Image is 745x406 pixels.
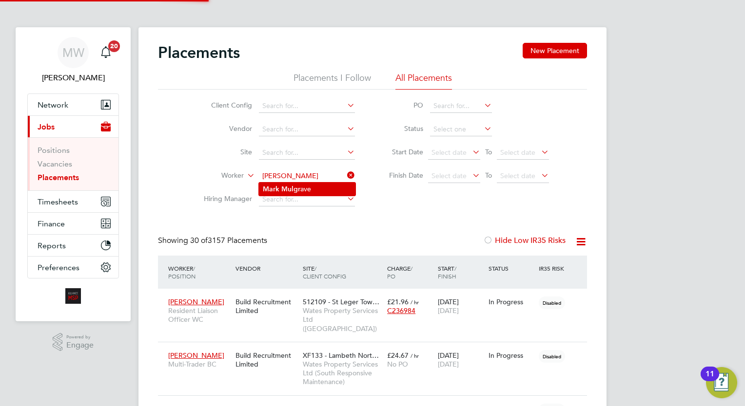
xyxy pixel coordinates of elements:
[430,99,492,113] input: Search for...
[196,194,252,203] label: Hiring Manager
[259,99,355,113] input: Search for...
[65,288,81,304] img: alliancemsp-logo-retina.png
[431,171,467,180] span: Select date
[259,123,355,136] input: Search for...
[259,169,355,183] input: Search for...
[536,259,570,277] div: IR35 Risk
[38,100,68,110] span: Network
[196,124,252,133] label: Vendor
[435,346,486,373] div: [DATE]
[539,350,565,363] span: Disabled
[190,236,208,245] span: 30 of
[158,236,269,246] div: Showing
[379,124,423,133] label: Status
[303,264,346,280] span: / Client Config
[168,297,224,306] span: [PERSON_NAME]
[379,171,423,180] label: Finish Date
[196,148,252,156] label: Site
[438,306,459,315] span: [DATE]
[168,360,231,369] span: Multi-Trader BC
[27,72,119,84] span: Megan Westlotorn
[158,43,240,62] h2: Placements
[411,298,419,306] span: / hr
[438,360,459,369] span: [DATE]
[294,72,371,90] li: Placements I Follow
[38,173,79,182] a: Placements
[387,351,409,360] span: £24.67
[539,296,565,309] span: Disabled
[303,351,379,360] span: XF133 - Lambeth Nort…
[387,360,408,369] span: No PO
[387,264,412,280] span: / PO
[482,169,495,182] span: To
[259,183,355,196] li: ave
[395,72,452,90] li: All Placements
[53,333,94,351] a: Powered byEngage
[196,101,252,110] label: Client Config
[38,159,72,168] a: Vacancies
[411,352,419,359] span: / hr
[28,191,118,212] button: Timesheets
[706,367,737,398] button: Open Resource Center, 11 new notifications
[303,360,382,387] span: Wates Property Services Ltd (South Responsive Maintenance)
[233,346,300,373] div: Build Recruitment Limited
[435,293,486,320] div: [DATE]
[168,306,231,324] span: Resident Liaison Officer WC
[96,37,116,68] a: 20
[28,213,118,234] button: Finance
[16,27,131,321] nav: Main navigation
[38,122,55,131] span: Jobs
[38,241,66,250] span: Reports
[168,351,224,360] span: [PERSON_NAME]
[166,346,587,354] a: [PERSON_NAME]Multi-Trader BCBuild Recruitment LimitedXF133 - Lambeth Nort…Wates Property Services...
[28,94,118,115] button: Network
[166,259,233,285] div: Worker
[62,46,84,59] span: MW
[38,197,78,206] span: Timesheets
[27,37,119,84] a: MW[PERSON_NAME]
[438,264,456,280] span: / Finish
[66,341,94,350] span: Engage
[387,306,415,315] span: C236984
[166,292,587,300] a: [PERSON_NAME]Resident Liaison Officer WCBuild Recruitment Limited512109 - St Leger Tow…Wates Prop...
[303,297,379,306] span: 512109 - St Leger Tow…
[27,288,119,304] a: Go to home page
[233,293,300,320] div: Build Recruitment Limited
[28,257,118,278] button: Preferences
[188,171,244,181] label: Worker
[482,146,495,158] span: To
[500,171,535,180] span: Select date
[300,259,385,285] div: Site
[38,146,70,155] a: Positions
[259,146,355,160] input: Search for...
[168,264,196,280] span: / Position
[431,148,467,157] span: Select date
[28,116,118,137] button: Jobs
[430,123,492,136] input: Select one
[486,259,537,277] div: Status
[38,263,79,272] span: Preferences
[706,374,714,387] div: 11
[489,351,534,360] div: In Progress
[28,235,118,256] button: Reports
[379,148,423,156] label: Start Date
[379,101,423,110] label: PO
[108,40,120,52] span: 20
[489,297,534,306] div: In Progress
[385,259,435,285] div: Charge
[281,185,300,193] b: Mulgr
[259,193,355,206] input: Search for...
[435,259,486,285] div: Start
[303,306,382,333] span: Wates Property Services Ltd ([GEOGRAPHIC_DATA])
[190,236,267,245] span: 3157 Placements
[233,259,300,277] div: Vendor
[523,43,587,58] button: New Placement
[387,297,409,306] span: £21.96
[28,137,118,190] div: Jobs
[66,333,94,341] span: Powered by
[483,236,566,245] label: Hide Low IR35 Risks
[263,185,279,193] b: Mark
[38,219,65,228] span: Finance
[500,148,535,157] span: Select date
